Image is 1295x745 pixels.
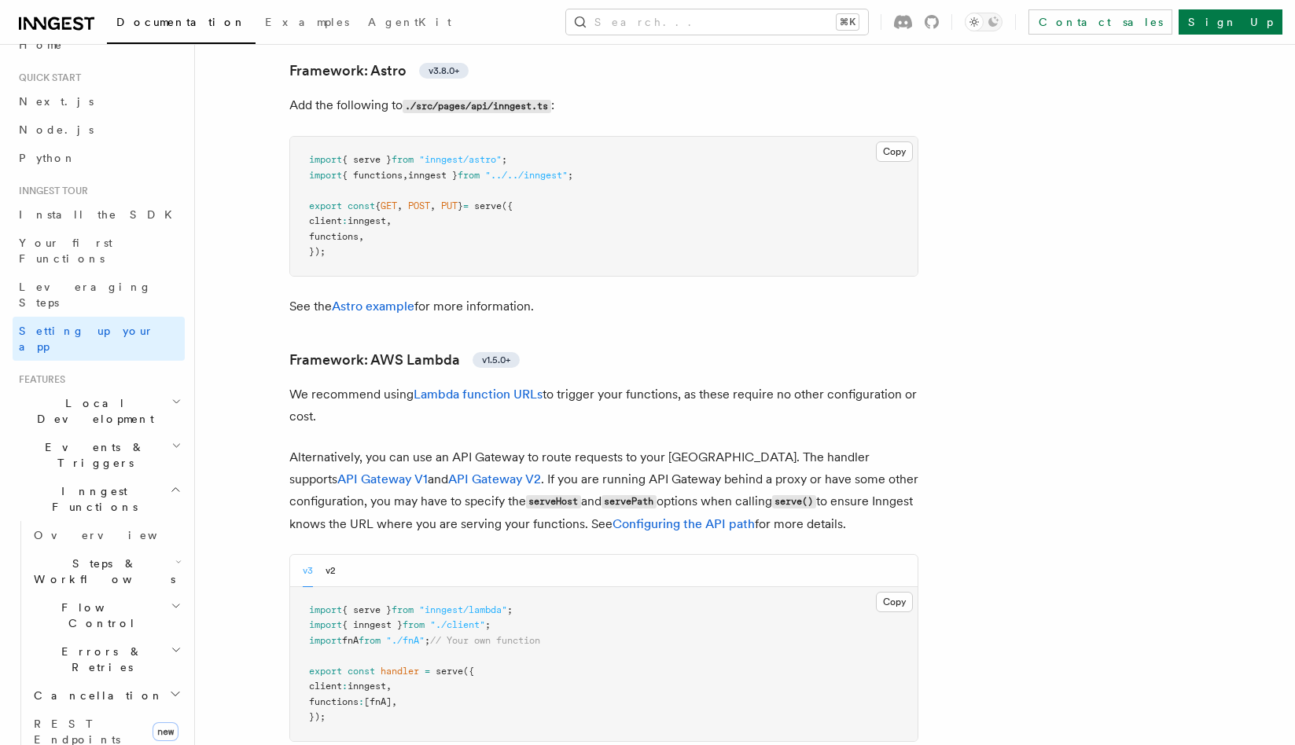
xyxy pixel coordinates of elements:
a: Lambda function URLs [414,387,543,402]
span: Cancellation [28,688,164,703]
span: , [392,696,397,707]
a: Framework: Astrov3.8.0+ [289,60,469,82]
a: Contact sales [1028,9,1172,35]
span: { functions [342,170,403,181]
span: from [458,170,480,181]
span: , [430,200,436,211]
a: Overview [28,521,185,549]
span: serve [436,666,463,677]
a: Python [13,144,185,172]
span: : [342,681,348,692]
a: API Gateway V2 [448,472,541,486]
kbd: ⌘K [837,14,859,30]
a: Documentation [107,5,256,44]
button: Toggle dark mode [965,13,1003,31]
span: new [153,722,178,741]
span: Documentation [116,16,246,28]
span: ({ [502,200,513,211]
button: Copy [876,141,913,162]
span: Your first Functions [19,237,112,265]
span: "../../inngest" [485,170,568,181]
span: from [359,635,381,646]
span: import [309,170,342,181]
span: import [309,635,342,646]
span: inngest } [408,170,458,181]
span: Examples [265,16,349,28]
span: , [359,231,364,242]
button: v2 [326,555,336,587]
span: { inngest } [342,619,403,630]
span: Steps & Workflows [28,556,175,587]
span: , [386,681,392,692]
code: serveHost [526,495,581,508]
span: }); [309,711,326,722]
span: ; [502,154,507,165]
span: = [463,200,469,211]
span: Inngest tour [13,185,88,197]
a: Configuring the API path [613,516,755,531]
a: Setting up your app [13,317,185,361]
button: v3 [303,555,313,587]
a: Examples [256,5,359,42]
button: Flow Control [28,593,185,637]
button: Inngest Functions [13,477,185,521]
span: } [458,200,463,211]
span: { serve } [342,604,392,615]
span: { [375,200,381,211]
span: Python [19,152,76,164]
button: Copy [876,592,913,612]
span: , [386,215,392,226]
span: // Your own function [430,635,540,646]
button: Local Development [13,389,185,433]
span: const [348,666,375,677]
span: Setting up your app [19,325,154,353]
span: serve [474,200,502,211]
span: Local Development [13,395,171,427]
span: , [403,170,408,181]
button: Search...⌘K [566,9,868,35]
a: AgentKit [359,5,461,42]
span: Home [19,37,63,53]
span: }); [309,246,326,257]
span: Leveraging Steps [19,281,152,309]
span: POST [408,200,430,211]
span: functions [309,696,359,707]
span: : [359,696,364,707]
p: Alternatively, you can use an API Gateway to route requests to your [GEOGRAPHIC_DATA]. The handle... [289,446,918,535]
span: AgentKit [368,16,451,28]
span: ; [568,170,573,181]
span: , [397,200,403,211]
a: Node.js [13,116,185,144]
button: Events & Triggers [13,433,185,477]
span: export [309,200,342,211]
span: const [348,200,375,211]
code: serve() [772,495,816,508]
p: Add the following to : [289,94,918,117]
span: "inngest/astro" [419,154,502,165]
span: inngest [348,681,386,692]
span: export [309,666,342,677]
span: Inngest Functions [13,483,170,515]
p: We recommend using to trigger your functions, as these require no other configuration or cost. [289,384,918,428]
span: from [392,604,414,615]
span: from [392,154,414,165]
span: ; [485,619,491,630]
a: Install the SDK [13,200,185,229]
span: ; [425,635,430,646]
a: Sign Up [1179,9,1282,35]
a: Leveraging Steps [13,273,185,317]
a: API Gateway V1 [337,472,428,486]
span: Quick start [13,72,81,84]
span: import [309,154,342,165]
span: = [425,666,430,677]
span: v1.5.0+ [482,354,510,366]
span: Node.js [19,123,94,136]
button: Errors & Retries [28,637,185,681]
button: Cancellation [28,681,185,710]
span: Next.js [19,95,94,108]
button: Steps & Workflows [28,549,185,593]
a: Your first Functions [13,229,185,273]
span: "./client" [430,619,485,630]
span: functions [309,231,359,242]
a: Next.js [13,87,185,116]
